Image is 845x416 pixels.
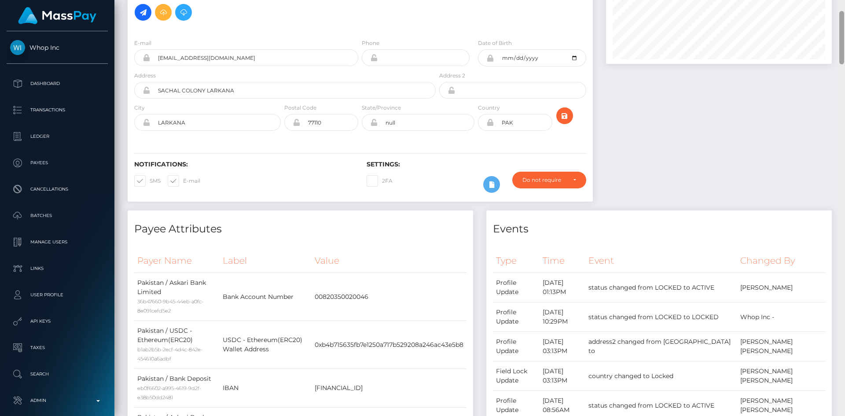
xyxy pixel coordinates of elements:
[540,273,585,302] td: [DATE] 01:13PM
[134,369,220,408] td: Pakistan / Bank Deposit
[585,273,737,302] td: status changed from LOCKED to ACTIVE
[7,337,108,359] a: Taxes
[478,104,500,112] label: Country
[7,310,108,332] a: API Keys
[478,39,512,47] label: Date of Birth
[10,209,104,222] p: Batches
[362,104,401,112] label: State/Province
[137,346,202,362] small: b1ab2b5b-2ecf-4d4c-842e-454610a6adbf
[220,273,312,321] td: Bank Account Number
[137,385,201,401] small: eb0f6602-a995-4619-9d2f-e38b50dd2481
[10,394,104,407] p: Admin
[493,221,825,237] h4: Events
[10,236,104,249] p: Manage Users
[10,156,104,169] p: Payees
[10,103,104,117] p: Transactions
[439,72,465,80] label: Address 2
[134,273,220,321] td: Pakistan / Askari Bank Limited
[585,302,737,332] td: status changed from LOCKED to LOCKED
[18,7,96,24] img: MassPay Logo
[7,363,108,385] a: Search
[137,298,203,314] small: 36b47660-9b45-44eb-a0fc-8e091cefd5e2
[493,302,540,332] td: Profile Update
[540,361,585,391] td: [DATE] 03:13PM
[737,302,825,332] td: Whop Inc -
[522,177,566,184] div: Do not require
[540,249,585,273] th: Time
[168,175,200,187] label: E-mail
[10,130,104,143] p: Ledger
[10,262,104,275] p: Links
[10,288,104,302] p: User Profile
[7,258,108,280] a: Links
[134,249,220,273] th: Payer Name
[7,152,108,174] a: Payees
[284,104,316,112] label: Postal Code
[135,4,151,21] a: Initiate Payout
[7,44,108,52] span: Whop Inc
[493,332,540,361] td: Profile Update
[540,302,585,332] td: [DATE] 10:29PM
[220,249,312,273] th: Label
[10,40,25,55] img: Whop Inc
[7,99,108,121] a: Transactions
[512,172,586,188] button: Do not require
[10,315,104,328] p: API Keys
[10,183,104,196] p: Cancellations
[7,73,108,95] a: Dashboard
[10,341,104,354] p: Taxes
[362,39,379,47] label: Phone
[737,249,825,273] th: Changed By
[10,77,104,90] p: Dashboard
[10,368,104,381] p: Search
[220,321,312,369] td: USDC - Ethereum(ERC20) Wallet Address
[737,332,825,361] td: [PERSON_NAME] [PERSON_NAME]
[7,178,108,200] a: Cancellations
[737,273,825,302] td: [PERSON_NAME]
[134,221,467,237] h4: Payee Attributes
[493,249,540,273] th: Type
[493,273,540,302] td: Profile Update
[7,125,108,147] a: Ledger
[134,72,156,80] label: Address
[367,161,586,168] h6: Settings:
[540,332,585,361] td: [DATE] 03:13PM
[7,231,108,253] a: Manage Users
[312,321,467,369] td: 0xb4b715635fb7e1250a717b529208a246ac43e5b8
[737,361,825,391] td: [PERSON_NAME] [PERSON_NAME]
[134,161,353,168] h6: Notifications:
[585,361,737,391] td: country changed to Locked
[585,332,737,361] td: address2 changed from [GEOGRAPHIC_DATA] to
[312,273,467,321] td: 00820350020046
[7,284,108,306] a: User Profile
[134,104,145,112] label: City
[367,175,393,187] label: 2FA
[312,369,467,408] td: [FINANCIAL_ID]
[585,249,737,273] th: Event
[134,321,220,369] td: Pakistan / USDC - Ethereum(ERC20)
[134,39,151,47] label: E-mail
[312,249,467,273] th: Value
[7,390,108,412] a: Admin
[7,205,108,227] a: Batches
[493,361,540,391] td: Field Lock Update
[134,175,161,187] label: SMS
[220,369,312,408] td: IBAN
